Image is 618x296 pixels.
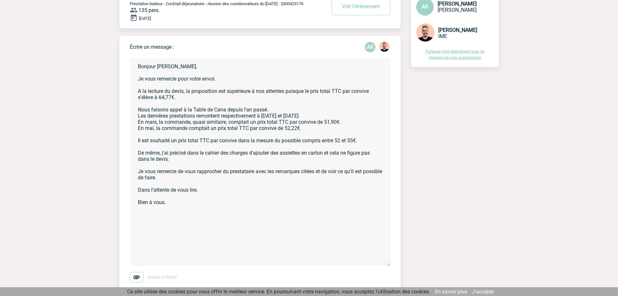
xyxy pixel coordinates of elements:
a: J'accepte [472,289,494,295]
span: [PERSON_NAME] [438,7,477,13]
span: Prestation traiteur - Cocktail déjeunatoire - réunion des coordonnateurs du [DATE] - 2000425176 [130,1,303,6]
img: 129741-1.png [416,23,434,42]
span: IME [438,33,447,39]
p: Écrire un message : [130,44,174,50]
a: Partager mon événement avec un membre de mon organisation [426,49,485,60]
span: Ajouter un fichier [147,275,177,279]
img: 129741-1.png [379,41,390,52]
p: AR [365,42,375,52]
div: Stefan MILADINOVIC [379,41,390,53]
a: En savoir plus [435,289,467,295]
div: Aurore ROSENPIK [365,42,375,52]
span: [PERSON_NAME] [438,27,477,33]
span: AR [422,4,428,10]
span: [DATE] [139,16,151,21]
span: 135 pers. [139,7,160,13]
span: Ce site utilise des cookies pour vous offrir le meilleur service. En poursuivant votre navigation... [127,289,430,295]
span: [PERSON_NAME] [438,1,477,7]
